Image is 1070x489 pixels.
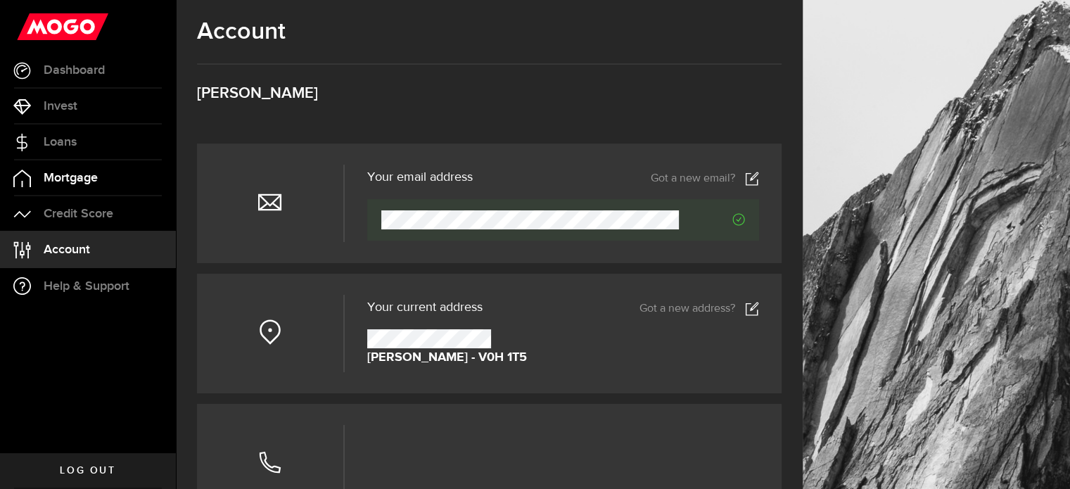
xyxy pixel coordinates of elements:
[44,243,90,256] span: Account
[367,348,527,367] strong: [PERSON_NAME] - V0H 1T5
[651,172,759,186] a: Got a new email?
[197,86,782,101] h3: [PERSON_NAME]
[367,171,473,184] h3: Your email address
[197,18,782,46] h1: Account
[44,208,113,220] span: Credit Score
[60,466,115,476] span: Log out
[367,301,483,314] span: Your current address
[44,172,98,184] span: Mortgage
[44,100,77,113] span: Invest
[44,280,129,293] span: Help & Support
[679,213,745,226] span: Verified
[639,302,759,316] a: Got a new address?
[11,6,53,48] button: Open LiveChat chat widget
[44,136,77,148] span: Loans
[44,64,105,77] span: Dashboard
